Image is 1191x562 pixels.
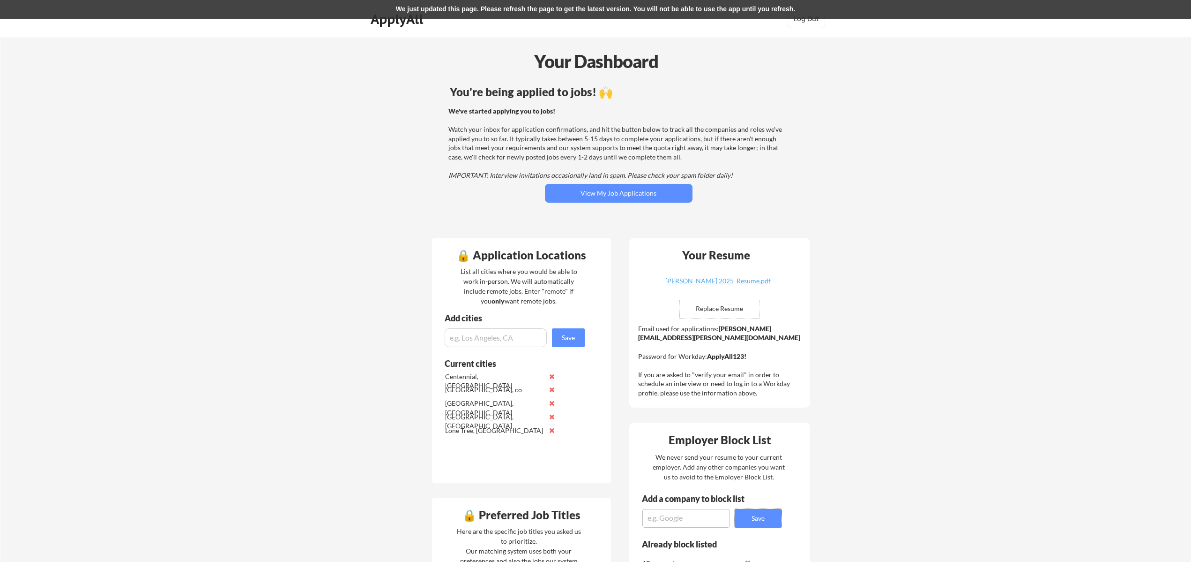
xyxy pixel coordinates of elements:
a: [PERSON_NAME] 2025_Resume.pdf [662,278,774,292]
button: View My Job Applications [545,184,692,203]
div: Employer Block List [633,434,807,446]
strong: ApplyAll123! [707,352,746,360]
div: Current cities [445,359,574,368]
em: IMPORTANT: Interview invitations occasionally land in spam. Please check your spam folder daily! [448,171,733,179]
strong: We've started applying you to jobs! [448,107,555,115]
div: We never send your resume to your current employer. Add any other companies you want us to avoid ... [652,452,786,482]
div: 🔒 Preferred Job Titles [434,509,609,521]
div: [GEOGRAPHIC_DATA], co [445,385,544,395]
strong: [PERSON_NAME][EMAIL_ADDRESS][PERSON_NAME][DOMAIN_NAME] [638,325,800,342]
div: [GEOGRAPHIC_DATA], [GEOGRAPHIC_DATA] [445,399,544,417]
button: Save [552,328,585,347]
div: [GEOGRAPHIC_DATA], [GEOGRAPHIC_DATA] [445,412,544,431]
div: 🔒 Application Locations [434,250,609,261]
div: Your Resume [670,250,763,261]
div: Your Dashboard [1,48,1191,75]
div: [PERSON_NAME] 2025_Resume.pdf [662,278,774,284]
div: Already block listed [642,540,769,548]
input: e.g. Los Angeles, CA [445,328,547,347]
div: You're being applied to jobs! 🙌 [450,86,788,98]
button: Log Out [788,9,825,28]
div: Lone Tree, [GEOGRAPHIC_DATA] [445,426,544,435]
div: Email used for applications: Password for Workday: If you are asked to "verify your email" in ord... [638,324,804,398]
div: Add cities [445,314,587,322]
div: Centennial, [GEOGRAPHIC_DATA] [445,372,544,390]
div: Add a company to block list [642,494,759,503]
button: Save [735,509,782,528]
div: List all cities where you would be able to work in-person. We will automatically include remote j... [454,266,583,306]
div: Watch your inbox for application confirmations, and hit the button below to track all the compani... [448,106,786,180]
strong: only [491,297,505,305]
div: ApplyAll [371,11,426,27]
